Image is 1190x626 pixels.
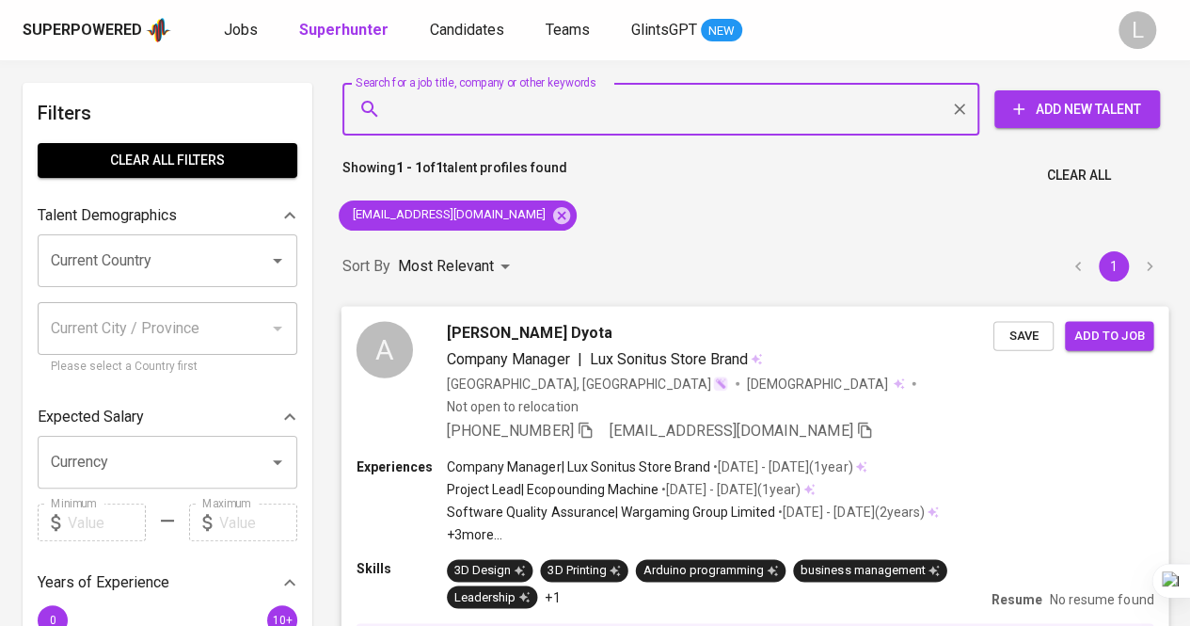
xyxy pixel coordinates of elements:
[1009,98,1145,121] span: Add New Talent
[775,503,924,522] p: • [DATE] - [DATE] ( 2 years )
[1099,251,1129,281] button: page 1
[993,321,1054,350] button: Save
[447,480,658,499] p: Project Lead | Ecopounding Machine
[447,349,569,367] span: Company Manager
[299,19,392,42] a: Superhunter
[545,587,560,606] p: +1
[1047,164,1111,187] span: Clear All
[23,16,171,44] a: Superpoweredapp logo
[747,374,890,393] span: [DEMOGRAPHIC_DATA]
[357,559,447,578] p: Skills
[801,562,939,580] div: business management
[68,504,146,541] input: Value
[1119,11,1156,49] div: L
[946,96,973,122] button: Clear
[38,564,297,602] div: Years of Experience
[357,321,413,377] div: A
[342,158,567,193] p: Showing of talent profiles found
[447,374,728,393] div: [GEOGRAPHIC_DATA], [GEOGRAPHIC_DATA]
[38,398,297,436] div: Expected Salary
[658,480,801,499] p: • [DATE] - [DATE] ( 1 year )
[631,19,742,42] a: GlintsGPT NEW
[546,21,590,39] span: Teams
[146,16,171,44] img: app logo
[264,449,291,475] button: Open
[38,143,297,178] button: Clear All filters
[430,21,504,39] span: Candidates
[631,21,697,39] span: GlintsGPT
[610,421,853,439] span: [EMAIL_ADDRESS][DOMAIN_NAME]
[224,21,258,39] span: Jobs
[339,201,577,231] div: [EMAIL_ADDRESS][DOMAIN_NAME]
[398,255,494,278] p: Most Relevant
[1050,589,1153,608] p: No resume found
[447,396,578,415] p: Not open to relocation
[447,321,612,344] span: [PERSON_NAME] Dyota
[396,160,422,175] b: 1 - 1
[339,206,557,224] span: [EMAIL_ADDRESS][DOMAIN_NAME]
[710,457,852,475] p: • [DATE] - [DATE] ( 1 year )
[447,457,710,475] p: Company Manager | Lux Sonitus Store Brand
[994,90,1160,128] button: Add New Talent
[436,160,443,175] b: 1
[219,504,297,541] input: Value
[264,248,291,274] button: Open
[589,349,748,367] span: Lux Sonitus Store Brand
[51,358,284,377] p: Please select a Country first
[23,20,142,41] div: Superpowered
[224,19,262,42] a: Jobs
[398,249,516,284] div: Most Relevant
[992,589,1042,608] p: Resume
[547,562,620,580] div: 3D Printing
[299,21,389,39] b: Superhunter
[1074,325,1144,346] span: Add to job
[1039,158,1119,193] button: Clear All
[454,562,525,580] div: 3D Design
[713,376,728,391] img: magic_wand.svg
[1003,325,1044,346] span: Save
[38,406,144,428] p: Expected Salary
[1065,321,1153,350] button: Add to job
[447,525,939,544] p: +3 more ...
[38,204,177,227] p: Talent Demographics
[430,19,508,42] a: Candidates
[447,421,573,439] span: [PHONE_NUMBER]
[342,255,390,278] p: Sort By
[38,571,169,594] p: Years of Experience
[447,503,775,522] p: Software Quality Assurance | Wargaming Group Limited
[357,457,447,475] p: Experiences
[643,562,778,580] div: Arduino programming
[701,22,742,40] span: NEW
[454,588,530,606] div: Leadership
[577,347,581,370] span: |
[38,197,297,234] div: Talent Demographics
[53,149,282,172] span: Clear All filters
[546,19,594,42] a: Teams
[1060,251,1167,281] nav: pagination navigation
[38,98,297,128] h6: Filters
